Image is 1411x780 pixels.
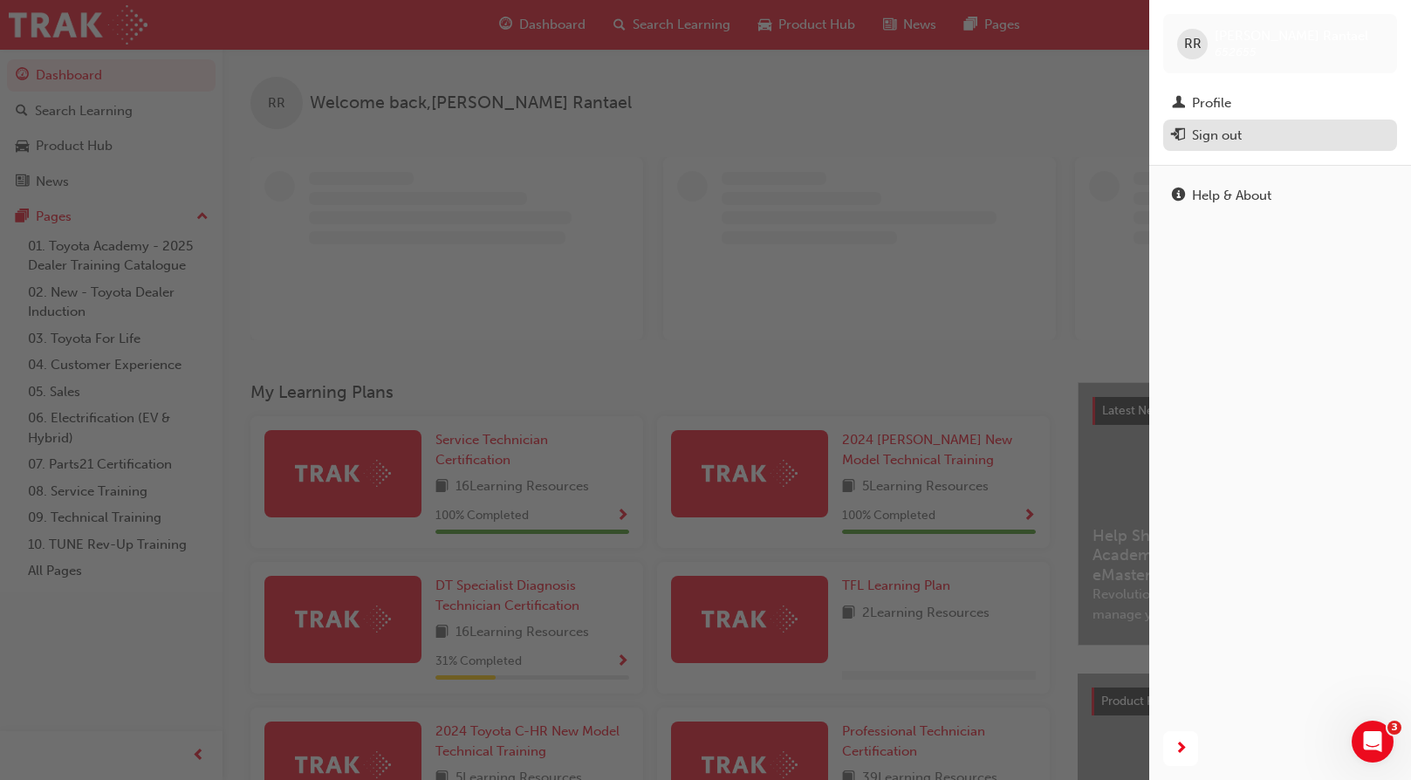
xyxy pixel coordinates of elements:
span: 3 [1387,721,1401,735]
iframe: Intercom live chat [1352,721,1394,763]
div: Help & About [1192,186,1271,206]
a: Profile [1163,87,1397,120]
span: RR [1184,34,1202,54]
span: [PERSON_NAME] Rantael [1215,28,1368,44]
div: Profile [1192,93,1231,113]
span: info-icon [1172,188,1185,204]
span: next-icon [1175,738,1188,760]
button: Sign out [1163,120,1397,152]
span: man-icon [1172,96,1185,112]
div: Sign out [1192,126,1242,146]
span: exit-icon [1172,128,1185,144]
span: 652655 [1215,44,1257,59]
a: Help & About [1163,180,1397,212]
